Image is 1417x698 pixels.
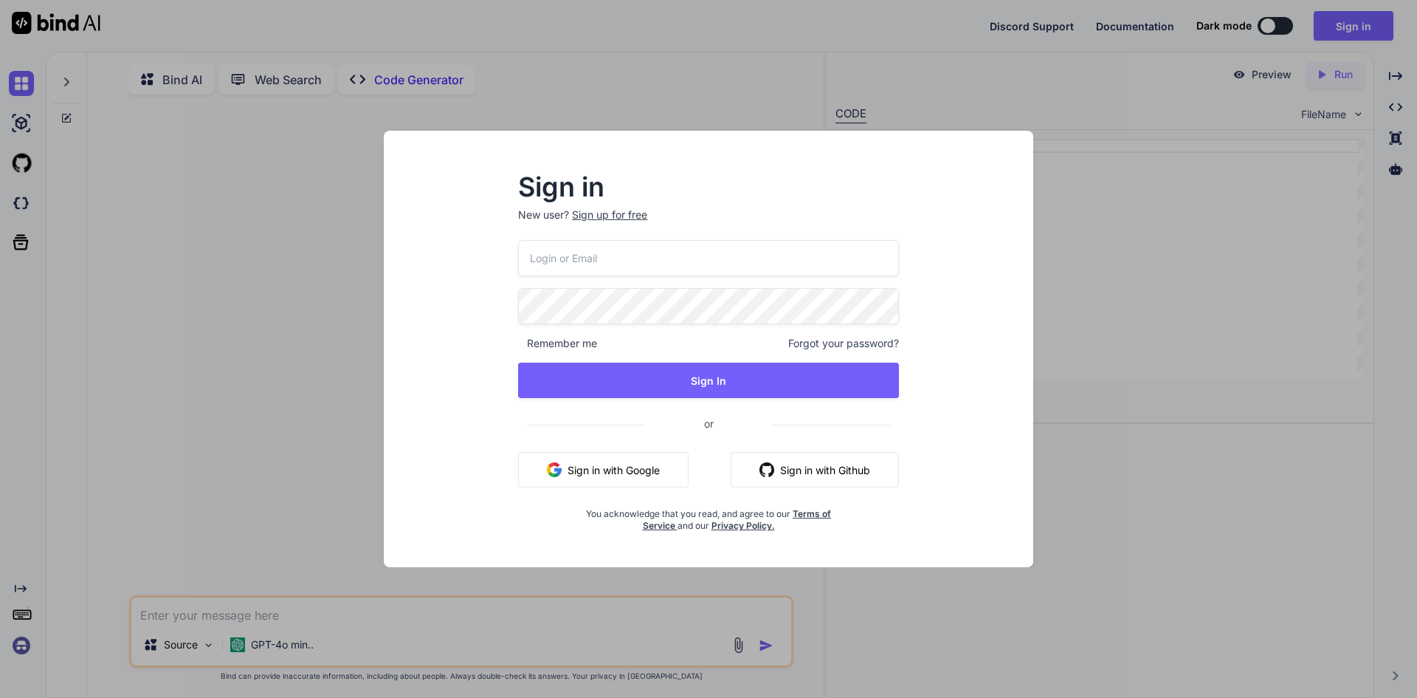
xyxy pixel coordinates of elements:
p: New user? [518,208,899,240]
a: Terms of Service [643,508,832,531]
img: github [759,462,774,477]
a: Privacy Policy. [711,520,775,531]
button: Sign in with Github [731,452,899,487]
img: google [547,462,562,477]
div: Sign up for free [572,208,647,222]
button: Sign in with Google [518,452,689,487]
span: Remember me [518,336,597,351]
input: Login or Email [518,240,899,276]
div: You acknowledge that you read, and agree to our and our [582,499,835,532]
span: or [645,406,773,442]
button: Sign In [518,363,899,398]
h2: Sign in [518,175,899,199]
span: Forgot your password? [788,336,899,351]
